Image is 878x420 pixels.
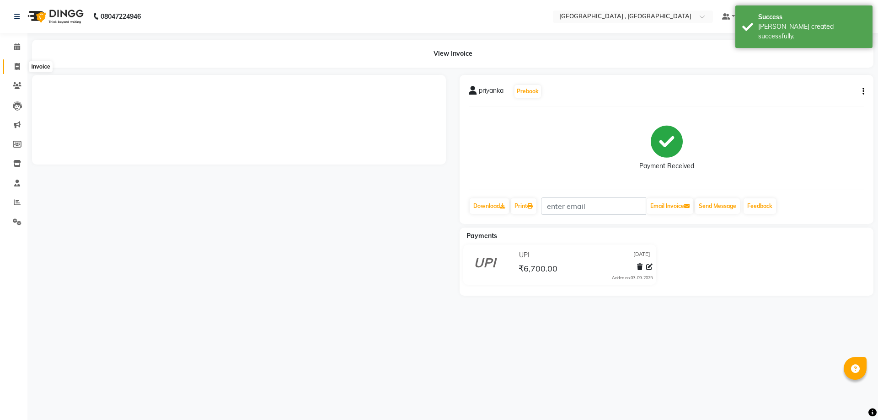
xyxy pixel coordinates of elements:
[101,4,141,29] b: 08047224946
[23,4,86,29] img: logo
[612,275,653,281] div: Added on 03-09-2025
[519,263,557,276] span: ₹6,700.00
[466,232,497,240] span: Payments
[758,22,866,41] div: Bill created successfully.
[29,61,52,72] div: Invoice
[511,198,536,214] a: Print
[633,250,650,260] span: [DATE]
[639,161,694,171] div: Payment Received
[514,85,541,98] button: Prebook
[541,197,646,215] input: enter email
[479,86,503,99] span: priyanka
[744,198,776,214] a: Feedback
[519,250,530,260] span: UPI
[32,40,873,68] div: View Invoice
[470,198,509,214] a: Download
[695,198,740,214] button: Send Message
[758,12,866,22] div: Success
[647,198,693,214] button: Email Invoice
